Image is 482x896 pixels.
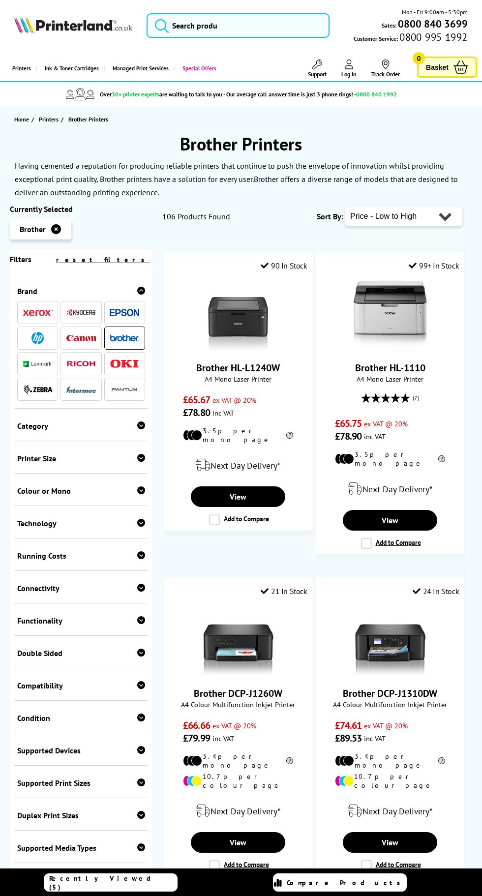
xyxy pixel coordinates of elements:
div: modal_delivery [321,797,459,825]
img: OKI [110,359,139,368]
img: HP [31,332,44,344]
a: Home [14,114,31,124]
span: £78.90 [335,430,362,443]
span: inc VAT [364,734,386,743]
h1: Brother Printers [10,132,472,155]
div: Currently Selected [10,204,152,214]
span: Sort By: [317,211,343,221]
span: ex VAT @ 20% [364,721,408,730]
a: Support [308,60,327,78]
a: Brother DCP-J1260W [201,669,275,679]
span: £89.53 [335,732,362,745]
span: A4 Mono Laser Printer [169,374,307,384]
span: (7) [413,388,419,407]
b: 0800 840 3699 [398,17,468,30]
span: 30+ printer experts [112,90,159,98]
li: 10.7p per colour page [335,772,445,790]
span: A4 Colour Multifunction Inkjet Printer [321,700,459,709]
div: Category [17,421,145,431]
div: Supported Devices [17,746,145,755]
a: Brother HL-L1240W [196,361,280,374]
span: inc VAT [212,734,234,743]
div: 90 In Stock [261,261,307,270]
img: Brother DCP-J1260W [201,603,275,677]
span: - Our average call answer time is just 3 phone rings! - [223,90,397,98]
span: Filters [10,254,31,264]
a: Lexmark [23,358,53,370]
span: Printers [39,114,59,124]
a: View [191,832,285,853]
div: 21 In Stock [261,586,307,596]
label: Add to Compare [361,860,421,871]
span: £79.99 [183,732,210,745]
span: A4 Mono Laser Printer [321,374,459,384]
span: Log In [341,70,357,78]
img: Zebra [23,385,53,394]
div: Compatibility [17,681,145,690]
a: reset filters [56,255,150,264]
a: View [343,832,437,853]
a: Brother HL-1110 [355,361,425,374]
li: 10.7p per colour page [183,772,293,790]
a: Brother HL-1110 [353,344,427,354]
div: Supported Media Types [17,843,145,853]
img: Xerox [23,309,53,316]
a: Xerox [23,306,53,319]
img: Kyocera [66,309,96,316]
div: Condition [17,713,145,723]
a: Brother DCP-J1310DW [343,687,437,700]
p: Having cemented a reputation for producing reliable printers that continue to push the envelope o... [15,161,444,184]
span: Recently Viewed (5) [49,874,177,892]
span: £65.67 [183,393,210,406]
a: Epson [110,306,139,319]
span: 0800 995 1992 [398,32,467,42]
a: Printers [39,114,61,124]
a: Compare Products [273,873,407,892]
span: 0800 840 1992 [356,90,397,98]
span: Brother [20,224,46,234]
span: inc VAT [364,432,386,441]
span: Ink & Toner Cartridges [45,56,99,81]
a: Special Offers [174,56,221,81]
span: Basket [426,60,449,74]
span: Brother Printers [68,116,108,123]
div: modal_delivery [321,475,459,503]
img: Ricoh [66,361,96,366]
div: modal_delivery [169,451,307,479]
a: OKI [110,358,139,370]
li: 3.4p per mono page [183,752,293,770]
span: Support [308,70,327,78]
a: Track Order [371,60,400,78]
span: £74.61 [335,719,362,732]
div: Brand [17,286,145,296]
li: 3.4p per mono page [335,752,445,770]
a: Kyocera [66,306,96,319]
img: Brother [110,334,139,341]
a: Pantum [110,383,139,395]
input: Search produ [147,13,330,38]
img: Brother DCP-J1310DW [353,603,427,677]
img: Epson [110,309,139,316]
a: Brother DCP-J1260W [194,687,282,700]
li: 3.5p per mono page [183,426,293,444]
div: Colour or Mono [17,486,145,496]
li: 3.5p per mono page [335,450,445,468]
span: £66.66 [183,719,210,732]
img: Printerland Logo [14,16,132,33]
span: £65.75 [335,417,362,430]
a: Zebra [23,383,53,395]
span: 0 [413,52,425,64]
div: Double Sided [17,648,145,658]
img: Brother HL-1110 [353,278,427,352]
a: Log In [341,60,357,78]
a: Brother HL-L1240W [201,344,275,354]
a: Recently Viewed (5) [44,873,178,892]
img: Intermec [66,386,96,393]
span: ex VAT @ 20% [364,419,408,428]
img: Pantum [110,384,139,395]
span: Customer Service: [354,32,467,43]
label: Add to Compare [209,860,269,871]
a: Ricoh [66,358,96,370]
img: Lexmark [23,361,53,367]
span: ex VAT @ 20% [212,395,256,405]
